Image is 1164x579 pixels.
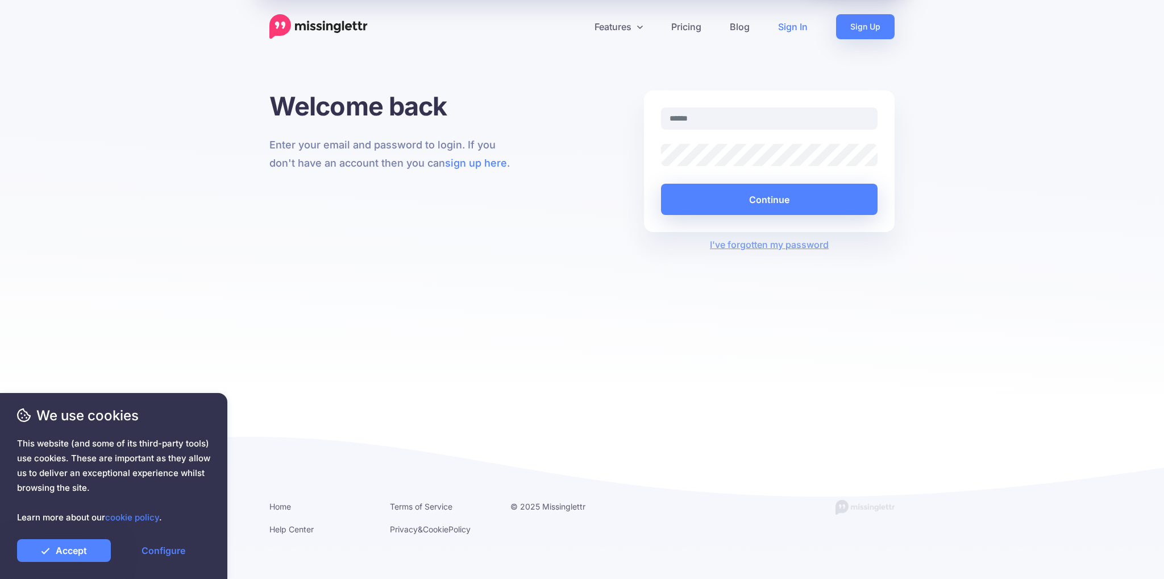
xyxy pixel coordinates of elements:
[17,539,111,562] a: Accept
[17,436,210,525] span: This website (and some of its third-party tools) use cookies. These are important as they allow u...
[580,14,657,39] a: Features
[661,184,878,215] button: Continue
[510,499,614,514] li: © 2025 Missinglettr
[117,539,210,562] a: Configure
[269,136,520,172] p: Enter your email and password to login. If you don't have an account then you can .
[836,14,895,39] a: Sign Up
[390,502,452,511] a: Terms of Service
[269,90,520,122] h1: Welcome back
[105,512,159,523] a: cookie policy
[657,14,716,39] a: Pricing
[423,524,448,534] a: Cookie
[716,14,764,39] a: Blog
[390,524,418,534] a: Privacy
[17,406,210,425] span: We use cookies
[269,524,314,534] a: Help Center
[445,157,507,169] a: sign up here
[269,502,291,511] a: Home
[710,239,829,250] a: I've forgotten my password
[390,522,493,536] li: & Policy
[764,14,822,39] a: Sign In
